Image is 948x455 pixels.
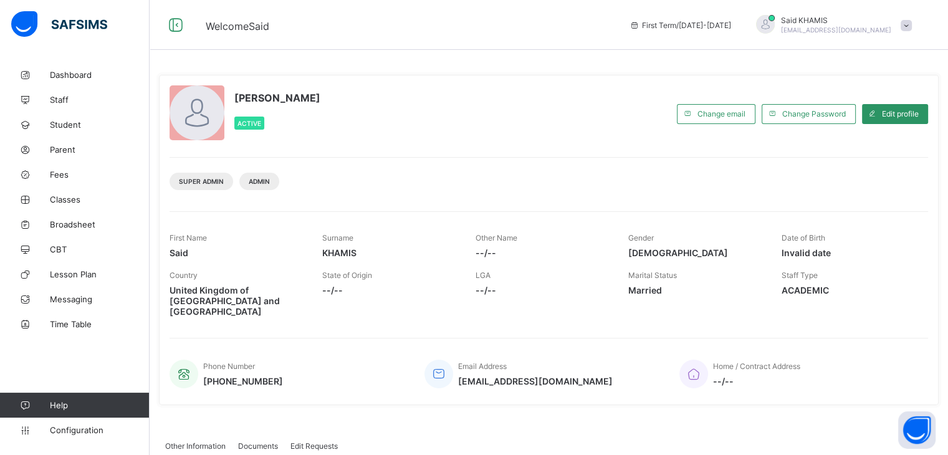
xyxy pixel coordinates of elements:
[322,233,353,242] span: Surname
[713,362,800,371] span: Home / Contract Address
[781,16,891,25] span: Said KHAMIS
[882,109,919,118] span: Edit profile
[782,285,916,295] span: ACADEMIC
[50,70,150,80] span: Dashboard
[50,95,150,105] span: Staff
[170,285,304,317] span: United Kingdom of [GEOGRAPHIC_DATA] and [GEOGRAPHIC_DATA]
[628,271,677,280] span: Marital Status
[50,194,150,204] span: Classes
[697,109,745,118] span: Change email
[170,271,198,280] span: Country
[290,441,338,451] span: Edit Requests
[898,411,936,449] button: Open asap
[782,247,916,258] span: Invalid date
[476,271,491,280] span: LGA
[322,271,372,280] span: State of Origin
[476,285,610,295] span: --/--
[628,285,762,295] span: Married
[630,21,731,30] span: session/term information
[458,362,507,371] span: Email Address
[170,247,304,258] span: Said
[170,233,207,242] span: First Name
[237,120,261,127] span: Active
[476,233,517,242] span: Other Name
[781,26,891,34] span: [EMAIL_ADDRESS][DOMAIN_NAME]
[249,178,270,185] span: Admin
[50,425,149,435] span: Configuration
[782,109,846,118] span: Change Password
[50,319,150,329] span: Time Table
[628,247,762,258] span: [DEMOGRAPHIC_DATA]
[476,247,610,258] span: --/--
[203,376,283,386] span: [PHONE_NUMBER]
[165,441,226,451] span: Other Information
[50,219,150,229] span: Broadsheet
[238,441,278,451] span: Documents
[234,92,320,104] span: [PERSON_NAME]
[203,362,255,371] span: Phone Number
[628,233,654,242] span: Gender
[50,145,150,155] span: Parent
[179,178,224,185] span: Super Admin
[50,120,150,130] span: Student
[50,400,149,410] span: Help
[206,20,269,32] span: Welcome Said
[322,285,456,295] span: --/--
[458,376,613,386] span: [EMAIL_ADDRESS][DOMAIN_NAME]
[50,269,150,279] span: Lesson Plan
[11,11,107,37] img: safsims
[713,376,800,386] span: --/--
[50,244,150,254] span: CBT
[50,170,150,180] span: Fees
[782,233,825,242] span: Date of Birth
[50,294,150,304] span: Messaging
[322,247,456,258] span: KHAMIS
[782,271,818,280] span: Staff Type
[744,15,918,36] div: SaidKHAMIS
